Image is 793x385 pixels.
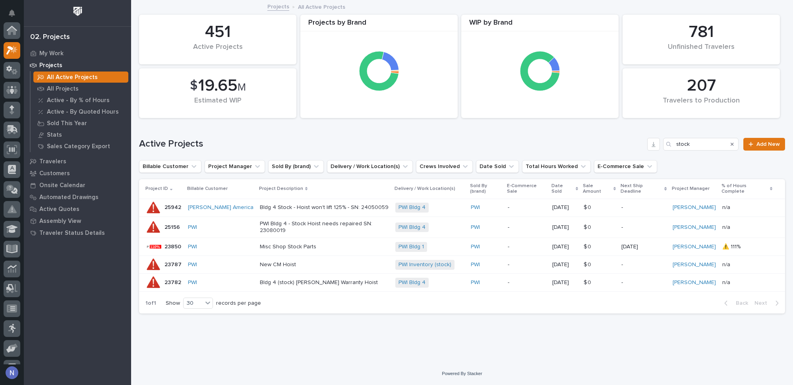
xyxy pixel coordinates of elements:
[673,244,716,250] a: [PERSON_NAME]
[47,143,110,150] p: Sales Category Export
[260,204,389,211] p: Bldg 4 Stock - Hoist won't lift 125% - SN: 24050059
[39,194,99,201] p: Automated Drawings
[31,141,131,152] a: Sales Category Export
[164,278,183,286] p: 23782
[751,300,785,307] button: Next
[164,242,183,250] p: 23850
[442,371,482,376] a: Powered By Stacker
[260,244,389,250] p: Misc Shop Stock Parts
[508,261,546,268] p: -
[398,244,424,250] a: PWI Bldg 1
[164,203,183,211] p: 25942
[39,158,66,165] p: Travelers
[188,279,197,286] a: PWI
[756,141,780,147] span: Add New
[31,118,131,129] a: Sold This Year
[216,300,261,307] p: records per page
[166,300,180,307] p: Show
[471,279,480,286] a: PWI
[636,76,766,96] div: 207
[10,10,20,22] div: Notifications
[187,184,228,193] p: Billable Customer
[188,224,197,231] a: PWI
[39,62,62,69] p: Projects
[24,215,131,227] a: Assembly View
[552,204,577,211] p: [DATE]
[24,191,131,203] a: Automated Drawings
[621,204,666,211] p: -
[470,182,502,196] p: Sold By (brand)
[398,261,451,268] a: PWI Inventory (stock)
[31,95,131,106] a: Active - By % of Hours
[164,260,183,268] p: 23787
[47,74,98,81] p: All Active Projects
[47,108,119,116] p: Active - By Quoted Hours
[552,244,577,250] p: [DATE]
[70,4,85,19] img: Workspace Logo
[24,47,131,59] a: My Work
[508,244,546,250] p: -
[24,179,131,191] a: Onsite Calendar
[31,129,131,140] a: Stats
[267,2,289,11] a: Projects
[721,182,768,196] p: % of Hours Complete
[139,256,785,274] tr: 2378723787 PWI New CM HoistPWI Inventory (stock) PWI -[DATE]$ 0$ 0 -[PERSON_NAME] n/an/a
[621,279,666,286] p: -
[594,160,657,173] button: E-Commerce Sale
[24,59,131,71] a: Projects
[508,204,546,211] p: -
[205,160,265,173] button: Project Manager
[508,279,546,286] p: -
[395,184,455,193] p: Delivery / Work Location(s)
[188,261,197,268] a: PWI
[39,170,70,177] p: Customers
[552,224,577,231] p: [DATE]
[673,279,716,286] a: [PERSON_NAME]
[260,279,389,286] p: Bldg 4 (stock) [PERSON_NAME] Warranty Hoist
[722,222,732,231] p: n/a
[416,160,473,173] button: Crews Involved
[398,279,426,286] a: PWI Bldg 4
[139,238,785,256] tr: 2385023850 PWI Misc Shop Stock PartsPWI Bldg 1 PWI -[DATE]$ 0$ 0 [DATE][PERSON_NAME] ⚠️ 111%⚠️ 111%
[164,222,182,231] p: 25156
[31,83,131,94] a: All Projects
[259,184,303,193] p: Project Description
[636,43,766,60] div: Unfinished Travelers
[663,138,739,151] div: Search
[508,224,546,231] p: -
[471,261,480,268] a: PWI
[139,199,785,217] tr: 2594225942 [PERSON_NAME] America Bldg 4 Stock - Hoist won't lift 125% - SN: 24050059PWI Bldg 4 PW...
[673,204,716,211] a: [PERSON_NAME]
[621,182,662,196] p: Next Ship Deadline
[672,184,710,193] p: Project Manager
[743,138,785,151] a: Add New
[621,224,666,231] p: -
[139,138,644,150] h1: Active Projects
[507,182,547,196] p: E-Commerce Sale
[718,300,751,307] button: Back
[298,2,345,11] p: All Active Projects
[300,19,458,32] div: Projects by Brand
[139,294,162,313] p: 1 of 1
[584,203,593,211] p: $ 0
[722,203,732,211] p: n/a
[4,5,20,21] button: Notifications
[139,160,201,173] button: Billable Customer
[47,97,110,104] p: Active - By % of Hours
[31,106,131,117] a: Active - By Quoted Hours
[754,300,772,307] span: Next
[190,78,197,93] span: $
[145,184,168,193] p: Project ID
[47,132,62,139] p: Stats
[673,261,716,268] a: [PERSON_NAME]
[398,204,426,211] a: PWI Bldg 4
[731,300,748,307] span: Back
[39,206,79,213] p: Active Quotes
[39,230,105,237] p: Traveler Status Details
[24,155,131,167] a: Travelers
[47,85,79,93] p: All Projects
[39,218,81,225] p: Assembly View
[471,204,480,211] a: PWI
[139,217,785,238] tr: 2515625156 PWI PWI Bldg 4 - Stock Hoist needs repaired SN: 23080019PWI Bldg 4 PWI -[DATE]$ 0$ 0 -...
[39,50,64,57] p: My Work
